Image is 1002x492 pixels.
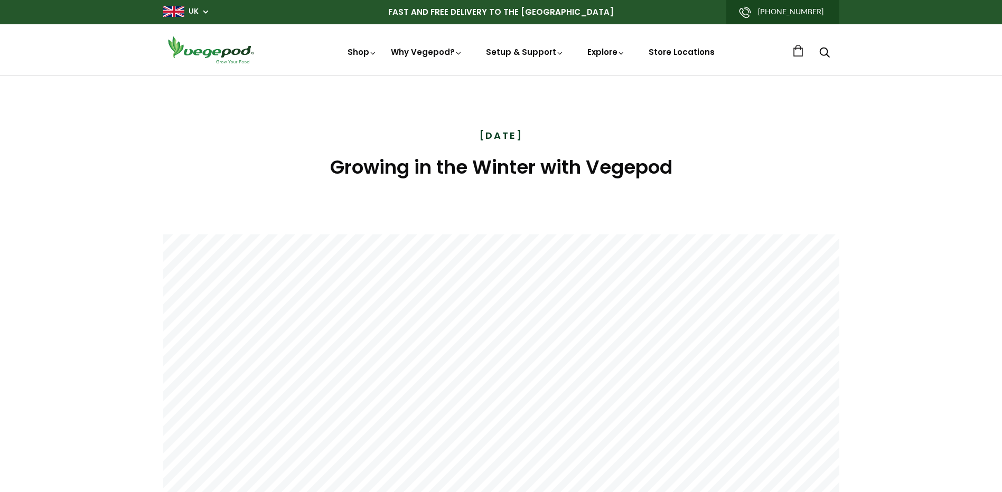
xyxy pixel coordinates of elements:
[486,46,564,58] a: Setup & Support
[649,46,715,58] a: Store Locations
[163,153,839,182] h1: Growing in the Winter with Vegepod
[163,6,184,17] img: gb_large.png
[163,35,258,65] img: Vegepod
[348,46,377,58] a: Shop
[391,46,463,58] a: Why Vegepod?
[189,6,199,17] a: UK
[819,48,830,59] a: Search
[587,46,625,58] a: Explore
[480,128,523,143] time: [DATE]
